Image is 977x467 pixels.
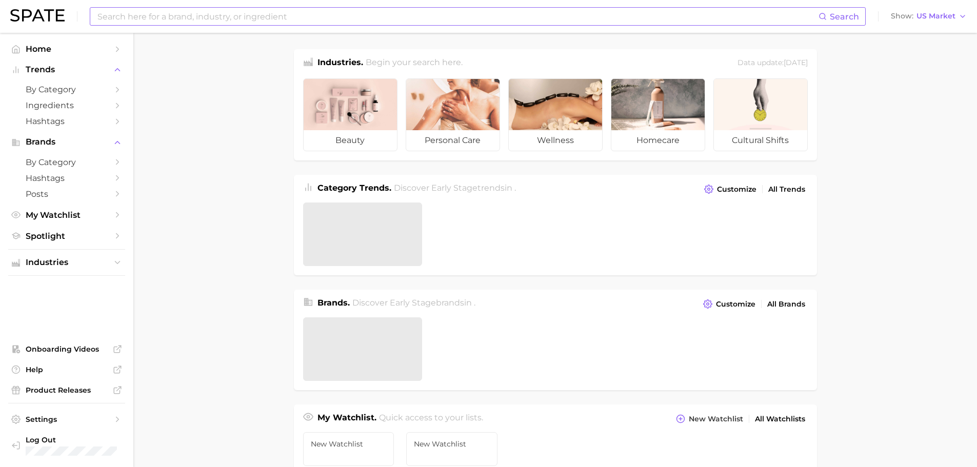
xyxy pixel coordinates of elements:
[394,183,516,193] span: Discover Early Stage trends in .
[8,134,125,150] button: Brands
[366,56,463,70] h2: Begin your search here.
[891,13,913,19] span: Show
[8,382,125,398] a: Product Releases
[26,137,108,147] span: Brands
[26,189,108,199] span: Posts
[766,182,808,196] a: All Trends
[352,298,475,308] span: Discover Early Stage brands in .
[755,415,805,423] span: All Watchlists
[26,435,127,444] span: Log Out
[714,130,807,151] span: cultural shifts
[768,185,805,194] span: All Trends
[317,56,363,70] h1: Industries.
[8,207,125,223] a: My Watchlist
[26,173,108,183] span: Hashtags
[752,412,808,426] a: All Watchlists
[414,440,490,448] span: New Watchlist
[716,300,755,309] span: Customize
[317,183,391,193] span: Category Trends .
[26,100,108,110] span: Ingredients
[673,412,745,426] button: New Watchlist
[717,185,756,194] span: Customize
[317,412,376,426] h1: My Watchlist.
[713,78,808,151] a: cultural shifts
[888,10,969,23] button: ShowUS Market
[508,78,603,151] a: wellness
[26,85,108,94] span: by Category
[8,41,125,57] a: Home
[304,130,397,151] span: beauty
[737,56,808,70] div: Data update: [DATE]
[406,130,500,151] span: personal care
[8,62,125,77] button: Trends
[26,231,108,241] span: Spotlight
[379,412,483,426] h2: Quick access to your lists.
[8,186,125,202] a: Posts
[8,228,125,244] a: Spotlight
[8,170,125,186] a: Hashtags
[26,258,108,267] span: Industries
[26,44,108,54] span: Home
[26,365,108,374] span: Help
[26,65,108,74] span: Trends
[303,432,394,466] a: New Watchlist
[8,341,125,357] a: Onboarding Videos
[96,8,819,25] input: Search here for a brand, industry, or ingredient
[8,97,125,113] a: Ingredients
[8,82,125,97] a: by Category
[317,298,350,308] span: Brands .
[916,13,955,19] span: US Market
[765,297,808,311] a: All Brands
[8,362,125,377] a: Help
[8,412,125,427] a: Settings
[611,78,705,151] a: homecare
[611,130,705,151] span: homecare
[8,154,125,170] a: by Category
[8,432,125,459] a: Log out. Currently logged in with e-mail thomas.just@givaudan.com.
[701,297,757,311] button: Customize
[26,385,108,395] span: Product Releases
[406,78,500,151] a: personal care
[767,300,805,309] span: All Brands
[509,130,602,151] span: wellness
[303,78,397,151] a: beauty
[26,116,108,126] span: Hashtags
[26,415,108,424] span: Settings
[8,113,125,129] a: Hashtags
[830,12,859,22] span: Search
[26,344,108,354] span: Onboarding Videos
[10,9,65,22] img: SPATE
[26,210,108,220] span: My Watchlist
[689,415,743,423] span: New Watchlist
[8,255,125,270] button: Industries
[311,440,387,448] span: New Watchlist
[702,182,759,196] button: Customize
[26,157,108,167] span: by Category
[406,432,497,466] a: New Watchlist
